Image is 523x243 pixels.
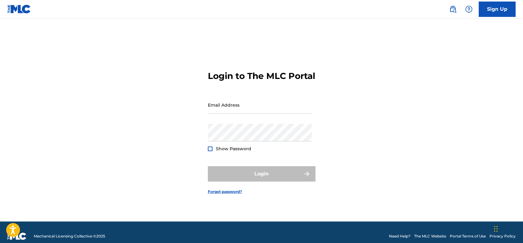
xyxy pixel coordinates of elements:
[7,233,26,240] img: logo
[489,233,516,239] a: Privacy Policy
[414,233,446,239] a: The MLC Website
[492,214,523,243] iframe: Chat Widget
[208,189,242,194] a: Forgot password?
[465,6,473,13] img: help
[34,233,105,239] span: Mechanical Licensing Collective © 2025
[463,3,475,15] div: Help
[7,5,31,14] img: MLC Logo
[494,220,498,238] div: Drag
[449,6,457,13] img: search
[447,3,459,15] a: Public Search
[450,233,486,239] a: Portal Terms of Use
[479,2,516,17] a: Sign Up
[208,71,315,81] h3: Login to The MLC Portal
[389,233,410,239] a: Need Help?
[216,146,251,151] span: Show Password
